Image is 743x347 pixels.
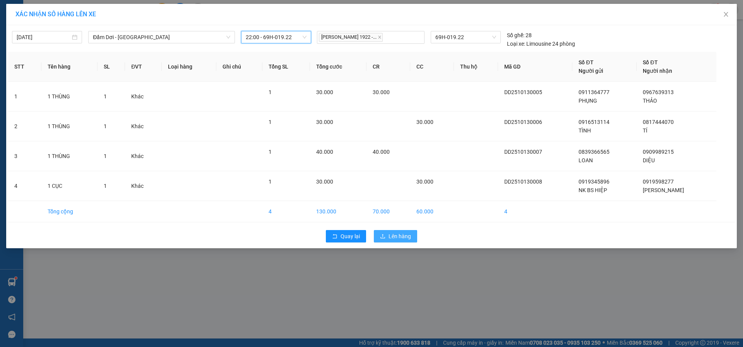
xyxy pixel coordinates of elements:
td: Khác [125,112,162,141]
th: CR [366,52,410,82]
td: 4 [8,171,41,201]
li: 02839.63.63.63 [3,27,147,36]
th: Mã GD [498,52,573,82]
td: 3 [8,141,41,171]
span: [PERSON_NAME] 1922 -... [319,33,383,42]
th: STT [8,52,41,82]
span: DD2510130006 [504,119,542,125]
th: Loại hàng [162,52,216,82]
th: ĐVT [125,52,162,82]
td: Khác [125,171,162,201]
td: 2 [8,112,41,141]
span: 0909989215 [643,149,674,155]
td: 1 THÙNG [41,112,98,141]
button: Close [715,4,737,26]
td: 60.000 [410,201,454,222]
button: uploadLên hàng [374,230,417,242]
span: 40.000 [316,149,333,155]
span: DD2510130005 [504,89,542,95]
span: 30.000 [316,89,333,95]
td: 1 THÙNG [41,141,98,171]
span: 30.000 [416,179,433,185]
span: XÁC NHẬN SỐ HÀNG LÊN XE [15,10,96,18]
th: Ghi chú [216,52,262,82]
th: Tổng cước [310,52,367,82]
span: PHỤNG [579,98,597,104]
span: Người gửi [579,68,603,74]
span: 1 [269,89,272,95]
span: NK BS HIỆP [579,187,607,193]
span: DIỆU [643,157,655,163]
span: 0817444070 [643,119,674,125]
span: Quay lại [341,232,360,240]
span: upload [380,234,385,240]
span: 1 [269,179,272,185]
td: 1 CỤC [41,171,98,201]
span: 69H-019.22 [435,31,496,43]
span: LOAN [579,157,593,163]
span: Loại xe: [507,40,525,48]
span: 0839366565 [579,149,609,155]
th: Thu hộ [454,52,498,82]
td: 4 [498,201,573,222]
span: down [226,35,231,40]
span: 1 [269,149,272,155]
span: Người nhận [643,68,672,74]
td: 4 [262,201,310,222]
b: GỬI : VP Đầm Dơi [3,48,87,61]
span: 1 [104,93,107,100]
span: Đầm Dơi - Sài Gòn [93,31,230,43]
span: Số ghế: [507,31,524,40]
th: Tổng SL [262,52,310,82]
li: 85 [PERSON_NAME] [3,17,147,27]
span: TÍ [643,127,647,134]
td: 70.000 [366,201,410,222]
span: phone [45,28,51,34]
span: 0919598277 [643,179,674,185]
th: CC [410,52,454,82]
span: close [378,35,382,39]
span: 0911364777 [579,89,609,95]
span: 0916513114 [579,119,609,125]
span: Số ĐT [643,59,657,65]
span: 30.000 [373,89,390,95]
span: 30.000 [316,119,333,125]
span: 1 [104,183,107,189]
td: Khác [125,82,162,112]
b: [PERSON_NAME] [45,5,110,15]
td: 1 [8,82,41,112]
td: Khác [125,141,162,171]
div: Limousine 24 phòng [507,40,575,48]
div: 28 [507,31,532,40]
span: 1 [104,123,107,129]
span: DD2510130007 [504,149,542,155]
th: SL [98,52,125,82]
span: [PERSON_NAME] [643,187,684,193]
span: rollback [332,234,337,240]
span: 1 [104,153,107,159]
span: 1 [269,119,272,125]
span: 0967639313 [643,89,674,95]
td: 130.000 [310,201,367,222]
span: Lên hàng [389,232,411,240]
span: 30.000 [416,119,433,125]
span: close [723,11,729,17]
button: rollbackQuay lại [326,230,366,242]
span: 40.000 [373,149,390,155]
span: 22:00 - 69H-019.22 [246,31,306,43]
span: 0919345896 [579,179,609,185]
th: Tên hàng [41,52,98,82]
input: 13/10/2025 [17,33,70,41]
span: environment [45,19,51,25]
span: 30.000 [316,179,333,185]
span: TÌNH [579,127,591,134]
span: DD2510130008 [504,179,542,185]
td: 1 THÙNG [41,82,98,112]
span: THẢO [643,98,657,104]
td: Tổng cộng [41,201,98,222]
span: Số ĐT [579,59,593,65]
